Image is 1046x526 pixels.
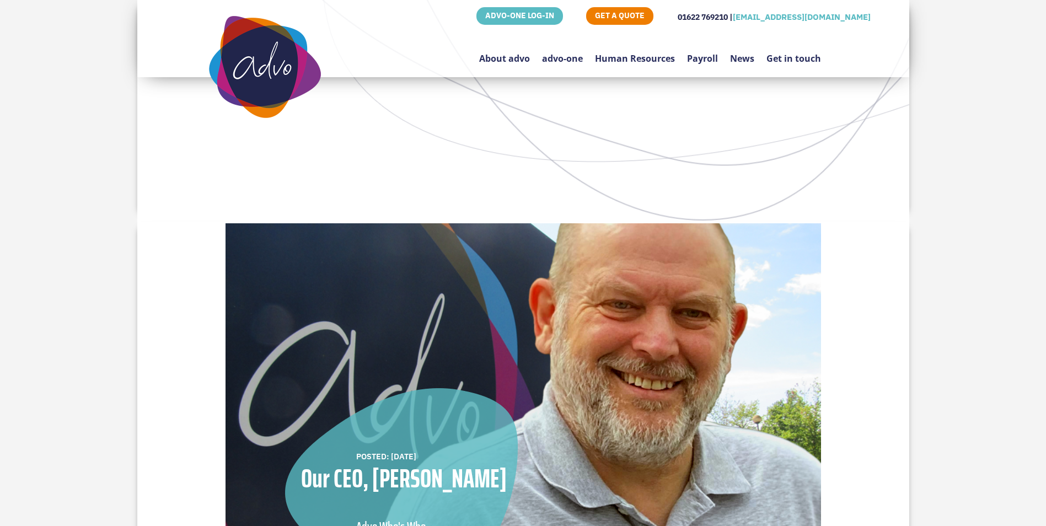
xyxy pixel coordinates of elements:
div: POSTED: [DATE] [356,450,505,463]
a: News [730,27,754,79]
a: ADVO-ONE LOG-IN [476,7,563,25]
a: [EMAIL_ADDRESS][DOMAIN_NAME] [733,12,871,22]
a: About advo [479,27,530,79]
a: advo-one [542,27,583,79]
a: Human Resources [595,27,675,79]
div: Our CEO, [PERSON_NAME] [285,465,523,492]
span: 01622 769210 | [678,12,733,22]
a: GET A QUOTE [586,7,653,25]
a: Get in touch [766,27,821,79]
a: Payroll [687,27,718,79]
